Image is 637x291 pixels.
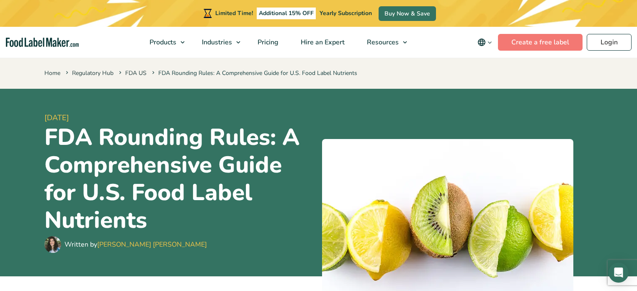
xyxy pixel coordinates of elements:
[215,9,253,17] span: Limited Time!
[298,38,346,47] span: Hire an Expert
[290,27,354,58] a: Hire an Expert
[72,69,113,77] a: Regulatory Hub
[44,124,315,234] h1: FDA Rounding Rules: A Comprehensive Guide for U.S. Food Label Nutrients
[147,38,177,47] span: Products
[64,239,207,250] div: Written by
[150,69,357,77] span: FDA Rounding Rules: A Comprehensive Guide for U.S. Food Label Nutrients
[247,27,288,58] a: Pricing
[257,8,316,19] span: Additional 15% OFF
[498,34,583,51] a: Create a free label
[97,240,207,249] a: [PERSON_NAME] [PERSON_NAME]
[125,69,147,77] a: FDA US
[320,9,372,17] span: Yearly Subscription
[356,27,411,58] a: Resources
[44,112,315,124] span: [DATE]
[199,38,233,47] span: Industries
[191,27,245,58] a: Industries
[379,6,436,21] a: Buy Now & Save
[609,263,629,283] div: Open Intercom Messenger
[44,236,61,253] img: Maria Abi Hanna - Food Label Maker
[255,38,279,47] span: Pricing
[364,38,400,47] span: Resources
[44,69,60,77] a: Home
[587,34,632,51] a: Login
[139,27,189,58] a: Products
